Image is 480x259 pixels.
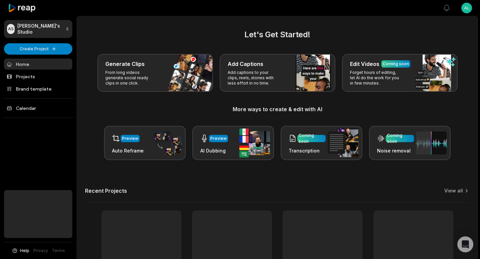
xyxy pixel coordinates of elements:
[350,70,402,86] p: Forget hours of editing, let AI do the work for you in few minutes.
[151,130,182,156] img: auto_reframe.png
[210,135,227,141] div: Preview
[7,24,15,34] div: AS
[228,60,263,68] h3: Add Captions
[416,131,447,154] img: noise_removal.png
[4,103,72,114] a: Calendar
[33,248,48,254] a: Privacy
[85,105,470,113] h3: More ways to create & edit with AI
[4,43,72,55] button: Create Project
[105,60,145,68] h3: Generate Clips
[289,147,326,154] h3: Transcription
[457,236,473,252] div: Open Intercom Messenger
[299,132,324,144] div: Coming soon
[12,248,29,254] button: Help
[4,59,72,70] a: Home
[377,147,414,154] h3: Noise removal
[112,147,144,154] h3: Auto Reframe
[17,23,63,35] p: [PERSON_NAME]'s Studio
[4,83,72,94] a: Brand template
[200,147,228,154] h3: AI Dubbing
[239,129,270,157] img: ai_dubbing.png
[20,248,29,254] span: Help
[85,187,127,194] h2: Recent Projects
[350,60,379,68] h3: Edit Videos
[228,70,279,86] p: Add captions to your clips, reels, stories with less effort in no time.
[85,29,470,41] h2: Let's Get Started!
[328,129,358,157] img: transcription.png
[52,248,65,254] a: Terms
[4,71,72,82] a: Projects
[105,70,157,86] p: From long videos generate social ready clips in one click.
[387,132,413,144] div: Coming soon
[122,135,138,141] div: Preview
[444,187,463,194] a: View all
[383,61,409,67] div: Coming soon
